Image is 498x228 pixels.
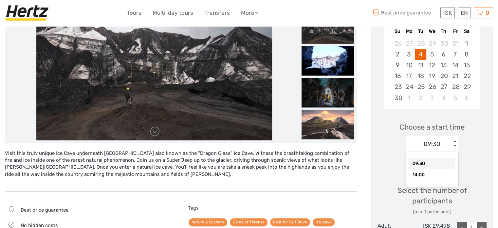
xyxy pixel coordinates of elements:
[426,60,438,71] div: Choose Wednesday, November 12th, 2025
[438,71,449,81] div: Choose Thursday, November 20th, 2025
[461,93,472,103] div: Choose Saturday, December 6th, 2025
[426,71,438,81] div: Choose Wednesday, November 19th, 2025
[461,38,472,49] div: Choose Saturday, November 1st, 2025
[461,60,472,71] div: Choose Saturday, November 15th, 2025
[5,150,357,185] div: Visit this truly unique Ice Cave underneath [GEOGRAPHIC_DATA] also known as the "Dragon Glass" Ic...
[392,60,403,71] div: Choose Sunday, November 9th, 2025
[415,93,426,103] div: Choose Tuesday, December 2nd, 2025
[188,205,357,211] h5: Tags
[415,60,426,71] div: Choose Tuesday, November 11th, 2025
[189,218,227,226] a: Nature & Scenery
[415,27,426,36] div: Tu
[449,81,461,92] div: Choose Friday, November 28th, 2025
[449,60,461,71] div: Choose Friday, November 14th, 2025
[378,185,487,215] div: Select the number of participants
[461,81,472,92] div: Choose Saturday, November 29th, 2025
[403,81,415,92] div: Choose Monday, November 24th, 2025
[409,158,455,169] div: 09:30
[415,38,426,49] div: Choose Tuesday, October 28th, 2025
[443,10,452,16] span: ISK
[392,71,403,81] div: Choose Sunday, November 16th, 2025
[313,218,335,226] a: Ice Cave
[204,8,230,18] a: Transfers
[461,27,472,36] div: Sa
[403,71,415,81] div: Choose Monday, November 17th, 2025
[9,11,74,17] p: We're away right now. Please check back later!
[449,93,461,103] div: Choose Friday, December 5th, 2025
[438,81,449,92] div: Choose Thursday, November 27th, 2025
[409,169,455,180] div: 14:00
[438,60,449,71] div: Choose Thursday, November 13th, 2025
[302,78,354,107] img: fc570482f5b34c56b0be150f90ad75ae_slider_thumbnail.jpg
[75,10,83,18] button: Open LiveChat chat widget
[452,140,458,147] div: < >
[461,71,472,81] div: Choose Saturday, November 22nd, 2025
[392,81,403,92] div: Choose Sunday, November 23rd, 2025
[403,27,415,36] div: Mo
[302,110,354,139] img: 35a055ff8fe74cd4b58e04767fa824ae_slider_thumbnail.jpg
[127,8,141,18] a: Tours
[392,49,403,60] div: Choose Sunday, November 2nd, 2025
[153,8,193,18] a: Multi-day tours
[438,38,449,49] div: Choose Thursday, October 30th, 2025
[426,38,438,49] div: Choose Wednesday, October 29th, 2025
[449,38,461,49] div: Choose Friday, October 31st, 2025
[438,93,449,103] div: Choose Thursday, December 4th, 2025
[426,49,438,60] div: Choose Wednesday, November 5th, 2025
[270,218,310,226] a: Best for Self Drive
[378,209,487,215] div: (min. 1 participant)
[426,27,438,36] div: We
[461,49,472,60] div: Choose Saturday, November 8th, 2025
[449,49,461,60] div: Choose Friday, November 7th, 2025
[392,93,403,103] div: Choose Sunday, November 30th, 2025
[415,49,426,60] div: Choose Tuesday, November 4th, 2025
[426,81,438,92] div: Choose Wednesday, November 26th, 2025
[426,93,438,103] div: Choose Wednesday, December 3rd, 2025
[438,49,449,60] div: Choose Thursday, November 6th, 2025
[403,93,415,103] div: Choose Monday, December 1st, 2025
[403,38,415,49] div: Choose Monday, October 27th, 2025
[399,122,465,132] span: Choose a start time
[458,8,471,18] div: EN
[449,71,461,81] div: Choose Friday, November 21st, 2025
[392,27,403,36] div: Su
[302,14,354,44] img: 420aa965c2094606b848068d663268ab_slider_thumbnail.jpg
[392,38,403,49] div: Choose Sunday, October 26th, 2025
[5,5,51,21] img: Hertz
[386,38,478,103] div: month 2025-11
[241,8,258,18] a: More
[424,140,440,148] div: 09:30
[415,81,426,92] div: Choose Tuesday, November 25th, 2025
[302,46,354,75] img: b1fb2c84a4c348a289499c71a4010bb6_slider_thumbnail.jpg
[371,8,439,18] span: Best price guarantee
[21,207,68,213] span: Best price guarantee
[438,27,449,36] div: Th
[403,49,415,60] div: Choose Monday, November 3rd, 2025
[403,60,415,71] div: Choose Monday, November 10th, 2025
[485,10,490,16] span: 0
[415,71,426,81] div: Choose Tuesday, November 18th, 2025
[449,27,461,36] div: Fr
[230,218,267,226] a: Game of Thrones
